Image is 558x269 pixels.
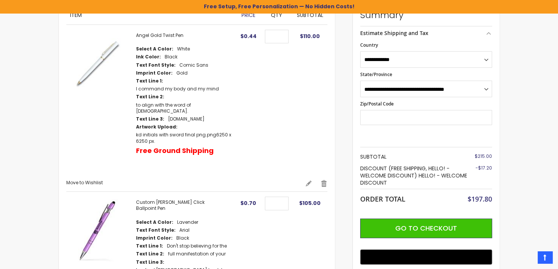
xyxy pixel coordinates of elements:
span: Country [360,42,378,48]
dt: Text Line 1 [136,78,163,84]
span: Subtotal [297,11,323,19]
dt: Text Line 1 [136,243,163,249]
span: $0.44 [240,32,257,40]
dd: Comic Sans [179,62,208,68]
span: Zip/Postal Code [360,101,394,107]
dd: 6250 x 6250 px. [136,132,233,144]
dt: Select A Color [136,46,173,52]
strong: Summary [360,9,492,21]
dd: Lavender [177,219,198,225]
dd: White [177,46,190,52]
dd: Don't stop believing for the [167,243,227,249]
dt: Text Line 2 [136,251,164,257]
dt: Text Line 3 [136,116,164,122]
dt: Imprint Color [136,235,173,241]
th: Subtotal [360,151,468,163]
img: Custom Alex II Click Ballpoint Pen-Lavender [66,199,128,261]
a: Move to Wishlist [66,179,103,186]
span: HELLO! - WELCOME DISCOUNT [360,172,467,186]
a: Custom [PERSON_NAME] Click Ballpoint Pen [136,199,205,211]
span: $0.70 [240,199,256,207]
span: $105.00 [299,199,321,207]
a: Angel Gold-White [66,32,136,172]
dd: Black [176,235,189,241]
dt: Artwork Upload [136,124,177,130]
strong: Order Total [360,193,405,203]
dd: Gold [176,70,188,76]
span: Discount (FREE SHIPPING, HELLO! - WELCOME DISCOUNT) [360,165,449,179]
dt: Text Font Style [136,62,176,68]
button: Buy with GPay [360,249,492,264]
dt: Imprint Color [136,70,173,76]
dd: full manifestation of your [168,251,226,257]
dt: Text Line 2 [136,94,164,100]
dd: [DOMAIN_NAME] [168,116,205,122]
dt: Ink Color [136,54,161,60]
dd: Black [165,54,177,60]
a: Angel Gold Twist Pen [136,32,183,38]
span: Price [242,11,255,19]
p: Free Ground Shipping [136,146,214,155]
span: -$17.20 [475,165,492,171]
dd: Arial [179,227,190,233]
span: Item [70,11,82,19]
span: State/Province [360,71,392,78]
strong: Estimate Shipping and Tax [360,29,428,37]
dd: I command my body and my mind [136,86,219,92]
a: kd initials with sword final png.png [136,131,216,138]
img: Angel Gold-White [66,32,128,95]
dt: Select A Color [136,219,173,225]
span: $215.00 [475,153,492,159]
span: $110.00 [300,32,320,40]
span: $197.80 [468,194,492,203]
span: Qty [271,11,282,19]
button: Go to Checkout [360,219,492,238]
dd: to align with the word of [DEMOGRAPHIC_DATA]. [136,102,233,114]
dt: Text Font Style [136,227,176,233]
dt: Text Line 3 [136,259,164,265]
